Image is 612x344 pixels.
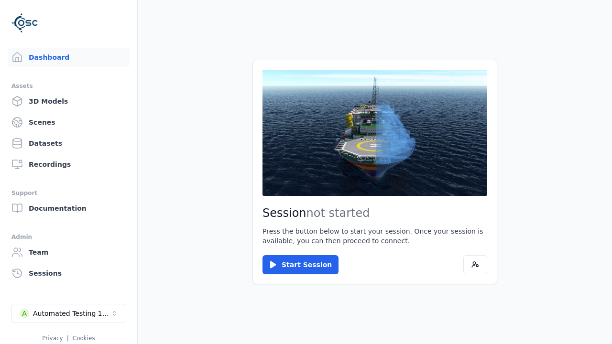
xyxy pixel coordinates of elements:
button: Select a workspace [11,304,126,323]
span: | [67,335,69,342]
img: Logo [11,10,38,36]
h2: Session [262,205,487,221]
a: Cookies [73,335,95,342]
a: Datasets [8,134,130,153]
a: Documentation [8,199,130,218]
a: Privacy [42,335,63,342]
span: not started [306,206,370,220]
a: Recordings [8,155,130,174]
p: Press the button below to start your session. Once your session is available, you can then procee... [262,226,487,246]
div: Automated Testing 1 - Playwright [33,309,110,318]
a: Scenes [8,113,130,132]
div: Assets [11,80,126,92]
a: Team [8,243,130,262]
a: 3D Models [8,92,130,111]
a: Dashboard [8,48,130,67]
div: Admin [11,231,126,243]
a: Sessions [8,264,130,283]
button: Start Session [262,255,339,274]
div: A [20,309,29,318]
div: Support [11,187,126,199]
